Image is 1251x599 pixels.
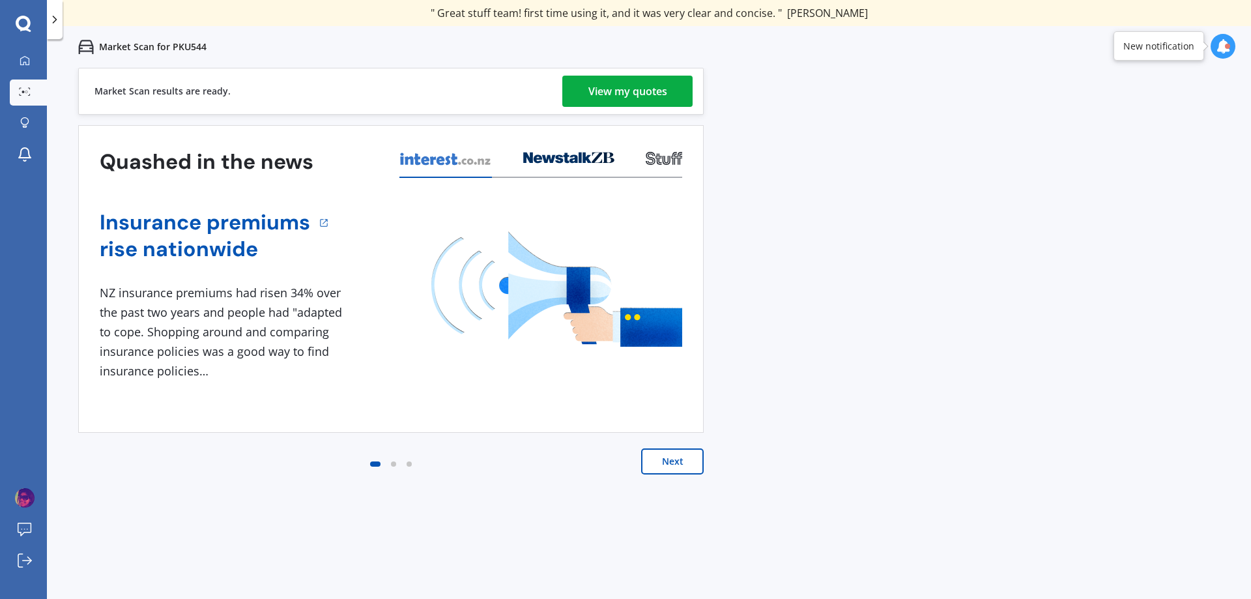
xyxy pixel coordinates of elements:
[15,488,35,508] img: ACg8ocLjVlr53Z2t1-R9JRMes_9RQpZ1pGpNBb1Bl5Erv_bKSj2HRTM=s96-c
[94,68,231,114] div: Market Scan results are ready.
[641,448,704,475] button: Next
[100,284,347,381] div: NZ insurance premiums had risen 34% over the past two years and people had "adapted to cope. Shop...
[787,6,868,20] span: [PERSON_NAME]
[100,149,313,175] h3: Quashed in the news
[431,7,868,20] div: " Great stuff team! first time using it, and it was very clear and concise. "
[562,76,693,107] a: View my quotes
[1123,40,1194,53] div: New notification
[100,236,310,263] a: rise nationwide
[100,209,310,236] a: Insurance premiums
[588,76,667,107] div: View my quotes
[99,40,207,53] p: Market Scan for PKU544
[78,39,94,55] img: car.f15378c7a67c060ca3f3.svg
[431,231,682,347] img: media image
